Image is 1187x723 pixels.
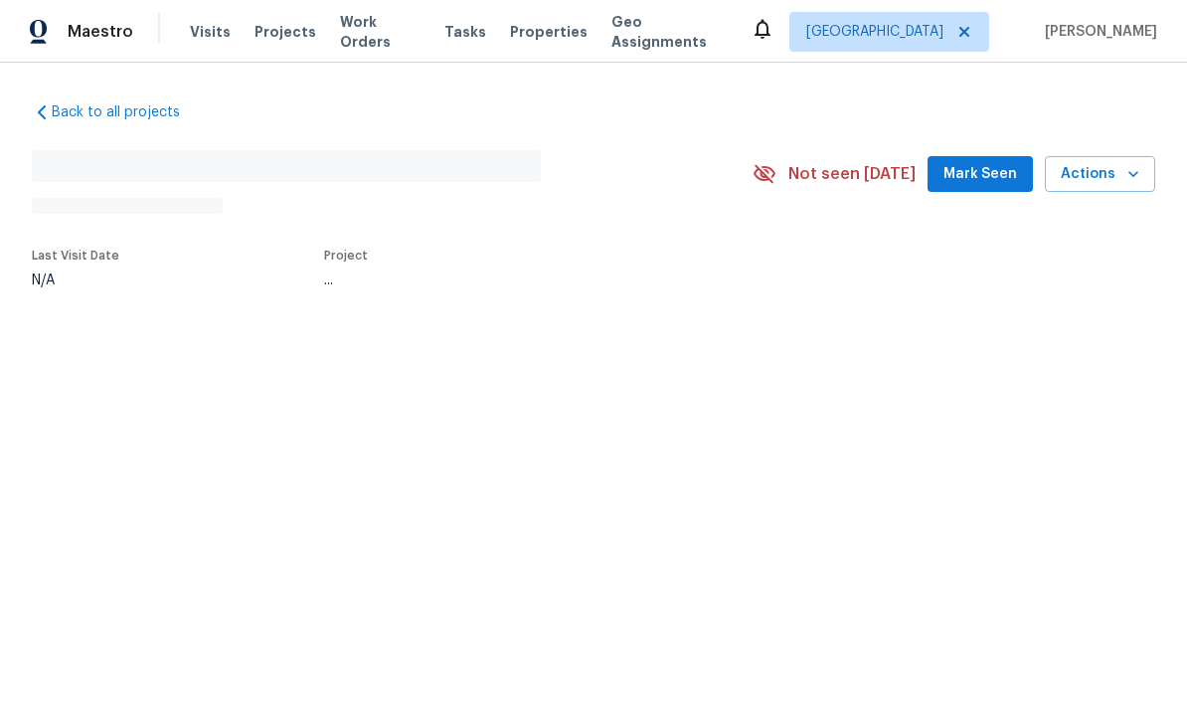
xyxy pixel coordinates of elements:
[1037,22,1157,42] span: [PERSON_NAME]
[32,102,223,122] a: Back to all projects
[190,22,231,42] span: Visits
[444,25,486,39] span: Tasks
[806,22,943,42] span: [GEOGRAPHIC_DATA]
[32,250,119,262] span: Last Visit Date
[68,22,133,42] span: Maestro
[788,164,916,184] span: Not seen [DATE]
[943,162,1017,187] span: Mark Seen
[510,22,588,42] span: Properties
[324,273,706,287] div: ...
[611,12,727,52] span: Geo Assignments
[324,250,368,262] span: Project
[32,273,119,287] div: N/A
[1061,162,1139,187] span: Actions
[928,156,1033,193] button: Mark Seen
[254,22,316,42] span: Projects
[1045,156,1155,193] button: Actions
[340,12,421,52] span: Work Orders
